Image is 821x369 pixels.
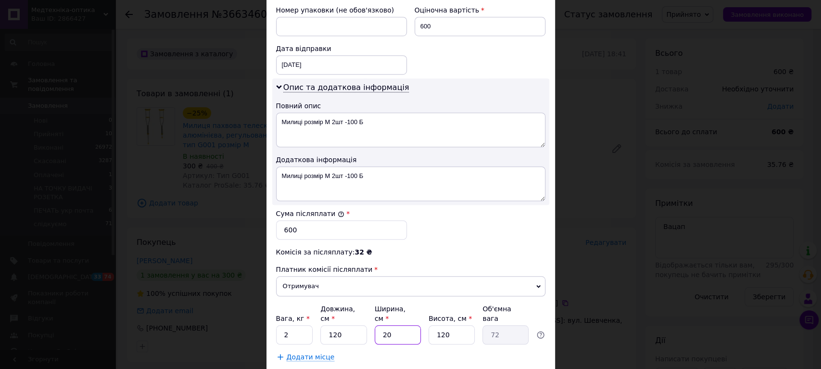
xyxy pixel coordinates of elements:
[287,353,335,361] span: Додати місце
[276,113,545,147] textarea: Милиці розмір М 2шт -100 Б
[276,5,407,15] div: Номер упаковки (не обов'язково)
[276,155,545,165] div: Додаткова інформація
[429,315,472,322] label: Висота, см
[415,5,545,15] div: Оціночна вартість
[482,304,529,323] div: Об'ємна вага
[276,315,310,322] label: Вага, кг
[276,44,407,53] div: Дата відправки
[276,210,344,217] label: Сума післяплати
[276,276,545,296] span: Отримувач
[276,166,545,201] textarea: Милиці розмір М 2шт -100 Б
[283,83,409,92] span: Опис та додаткова інформація
[276,266,373,273] span: Платник комісії післяплати
[276,101,545,111] div: Повний опис
[354,248,372,256] span: 32 ₴
[276,247,545,257] div: Комісія за післяплату:
[320,305,355,322] label: Довжина, см
[375,305,405,322] label: Ширина, см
